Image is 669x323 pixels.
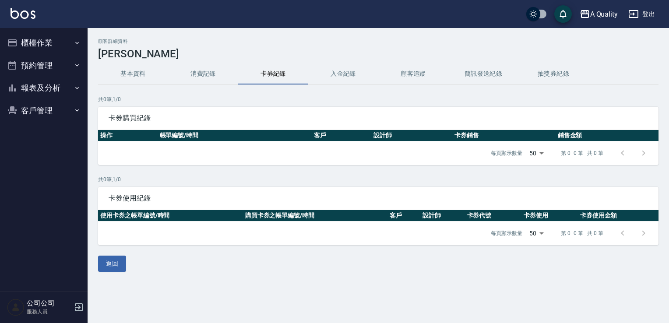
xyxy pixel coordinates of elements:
div: 50 [526,141,547,165]
div: A Quality [590,9,618,20]
button: 預約管理 [4,54,84,77]
div: 50 [526,221,547,245]
button: 登出 [625,6,658,22]
p: 服務人員 [27,308,71,316]
img: Person [7,298,25,316]
th: 操作 [98,130,158,141]
button: 返回 [98,256,126,272]
p: 共 0 筆, 1 / 0 [98,95,658,103]
th: 客戶 [387,210,420,221]
button: 客戶管理 [4,99,84,122]
button: 櫃檯作業 [4,32,84,54]
th: 卡券代號 [465,210,521,221]
h3: [PERSON_NAME] [98,48,658,60]
button: 消費記錄 [168,63,238,84]
th: 設計師 [420,210,465,221]
p: 第 0–0 筆 共 0 筆 [561,229,603,237]
img: Logo [11,8,35,19]
th: 使用卡券之帳單編號/時間 [98,210,243,221]
button: 入金紀錄 [308,63,378,84]
button: A Quality [576,5,622,23]
th: 卡券使用金額 [578,210,658,221]
button: 簡訊發送紀錄 [448,63,518,84]
th: 卡券銷售 [452,130,555,141]
th: 帳單編號/時間 [158,130,312,141]
th: 卡券使用 [521,210,578,221]
button: 卡券紀錄 [238,63,308,84]
p: 共 0 筆, 1 / 0 [98,176,658,183]
button: 顧客追蹤 [378,63,448,84]
th: 設計師 [371,130,452,141]
span: 卡券購買紀錄 [109,114,648,123]
p: 第 0–0 筆 共 0 筆 [561,149,603,157]
h5: 公司公司 [27,299,71,308]
p: 每頁顯示數量 [491,229,522,237]
h2: 顧客詳細資料 [98,39,658,44]
button: 報表及分析 [4,77,84,99]
th: 購買卡券之帳單編號/時間 [243,210,388,221]
button: 基本資料 [98,63,168,84]
button: 抽獎券紀錄 [518,63,588,84]
th: 銷售金額 [556,130,658,141]
th: 客戶 [312,130,371,141]
p: 每頁顯示數量 [491,149,522,157]
button: save [554,5,572,23]
span: 卡券使用紀錄 [109,194,648,203]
